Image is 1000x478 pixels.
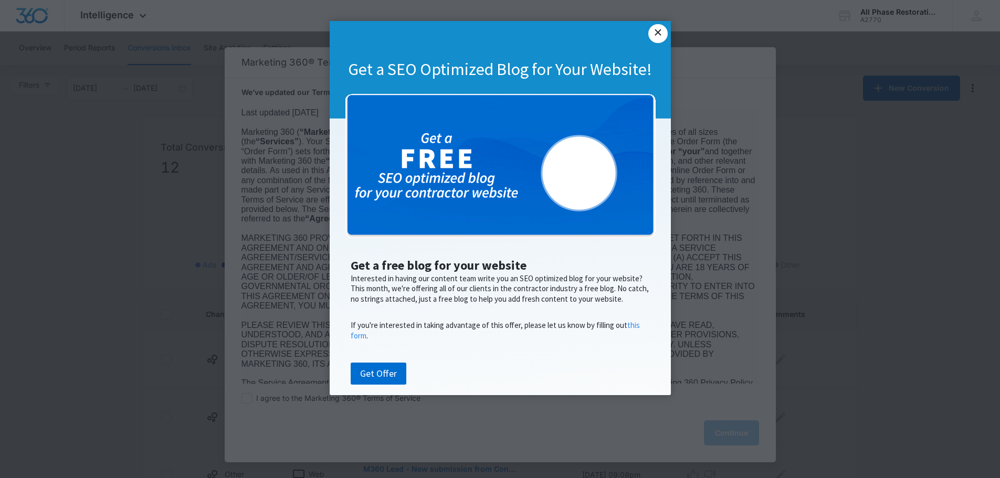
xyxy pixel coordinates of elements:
[351,273,649,304] span: Interested in having our content team write you an SEO optimized blog for your website? This mont...
[351,320,640,341] span: If you're interested in taking advantage of this offer, please let us know by filling out .
[351,320,640,341] a: this form
[351,257,527,273] span: Get a free blog for your website
[648,24,667,43] a: Close modal
[351,363,406,385] a: Get Offer
[330,59,671,81] h1: Get a SEO Optimized Blog for Your Website!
